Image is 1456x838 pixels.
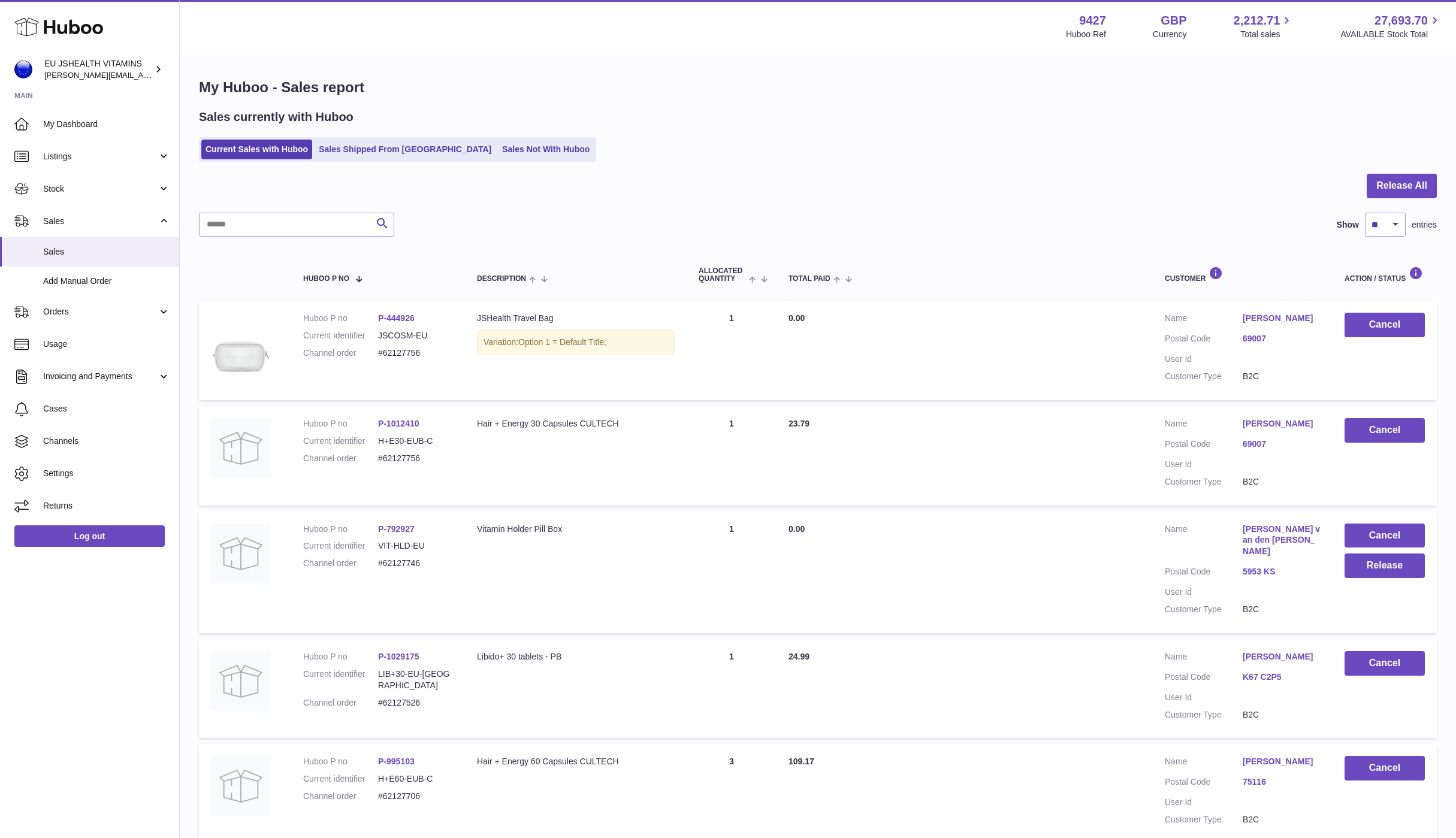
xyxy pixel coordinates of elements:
[1243,566,1321,577] a: 5953 KS
[43,468,170,479] span: Settings
[477,651,675,662] div: Libido+ 30 tablets - PB
[1243,776,1321,788] a: 75116
[14,525,165,547] a: Log out
[378,791,453,802] dd: #62127706
[1079,13,1106,29] strong: 9427
[1243,438,1321,450] a: 69007
[211,418,271,478] img: no-photo.jpg
[303,651,378,662] dt: Huboo P no
[1243,671,1321,683] a: K67 C2P5
[1165,776,1243,791] dt: Postal Code
[1243,524,1321,558] a: [PERSON_NAME] van den [PERSON_NAME]
[378,524,415,534] a: P-792927
[303,668,378,691] dt: Current identifier
[687,512,777,633] td: 1
[43,435,170,447] span: Channels
[1165,418,1243,432] dt: Name
[43,338,170,350] span: Usage
[1240,29,1294,40] span: Total sales
[303,453,378,464] dt: Channel order
[43,119,170,130] span: My Dashboard
[687,301,777,400] td: 1
[1165,476,1243,488] dt: Customer Type
[378,697,453,709] dd: #62127526
[1165,459,1243,470] dt: User Id
[315,140,496,159] a: Sales Shipped From [GEOGRAPHIC_DATA]
[303,791,378,802] dt: Channel order
[1066,29,1106,40] div: Huboo Ref
[1165,566,1243,580] dt: Postal Code
[303,756,378,767] dt: Huboo P no
[43,306,158,317] span: Orders
[1345,651,1425,676] button: Cancel
[789,652,809,661] span: 24.99
[1165,353,1243,365] dt: User Id
[1412,219,1437,231] span: entries
[303,435,378,447] dt: Current identifier
[1367,174,1437,198] button: Release All
[199,109,354,125] h2: Sales currently with Huboo
[699,267,746,283] span: ALLOCATED Quantity
[378,313,415,323] a: P-444926
[1165,267,1321,283] div: Customer
[1243,756,1321,767] a: [PERSON_NAME]
[687,406,777,506] td: 1
[1243,476,1321,488] dd: B2C
[1165,709,1243,721] dt: Customer Type
[1165,313,1243,327] dt: Name
[201,140,312,159] a: Current Sales with Huboo
[477,524,675,535] div: Vitamin Holder Pill Box
[1337,219,1359,231] label: Show
[43,216,158,227] span: Sales
[378,347,453,359] dd: #62127756
[378,773,453,785] dd: H+E60-EUB-C
[303,773,378,785] dt: Current identifier
[1165,604,1243,615] dt: Customer Type
[303,697,378,709] dt: Channel order
[1165,333,1243,347] dt: Postal Code
[378,757,415,766] a: P-995103
[1243,651,1321,662] a: [PERSON_NAME]
[43,246,170,258] span: Sales
[303,540,378,552] dt: Current identifier
[1345,756,1425,780] button: Cancel
[1345,524,1425,548] button: Cancel
[378,453,453,464] dd: #62127756
[687,639,777,739] td: 1
[1153,29,1187,40] div: Currency
[199,78,1437,97] h1: My Huboo - Sales report
[477,756,675,767] div: Hair + Energy 60 Capsules CULTECH
[1165,797,1243,808] dt: User Id
[303,330,378,341] dt: Current identifier
[378,435,453,447] dd: H+E30-EUB-C
[43,276,170,287] span: Add Manual Order
[789,313,805,323] span: 0.00
[1165,651,1243,665] dt: Name
[378,330,453,341] dd: JSCOSM-EU
[303,524,378,535] dt: Huboo P no
[1165,371,1243,382] dt: Customer Type
[477,313,675,324] div: JSHealth Travel Bag
[303,347,378,359] dt: Channel order
[1165,586,1243,598] dt: User Id
[789,524,805,534] span: 0.00
[43,403,170,415] span: Cases
[1243,313,1321,324] a: [PERSON_NAME]
[378,558,453,569] dd: #62127746
[303,313,378,324] dt: Huboo P no
[43,183,158,195] span: Stock
[1375,13,1428,29] span: 27,693.70
[789,419,809,428] span: 23.79
[1243,814,1321,825] dd: B2C
[1165,524,1243,561] dt: Name
[211,651,271,711] img: no-photo.jpg
[211,524,271,583] img: no-photo.jpg
[44,58,152,81] div: EU JSHEALTH VITAMINS
[789,757,814,766] span: 109.17
[378,668,453,691] dd: LIB+30-EU-[GEOGRAPHIC_DATA]
[1243,709,1321,721] dd: B2C
[1165,814,1243,825] dt: Customer Type
[1165,671,1243,686] dt: Postal Code
[477,275,526,283] span: Description
[1345,313,1425,337] button: Cancel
